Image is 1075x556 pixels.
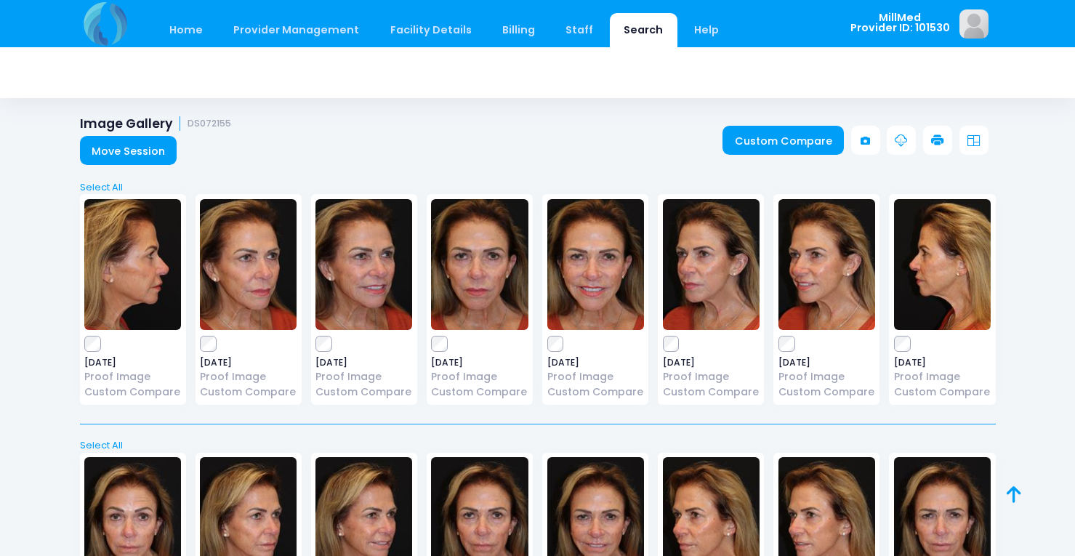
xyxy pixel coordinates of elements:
a: Move Session [80,136,177,165]
a: Search [610,13,677,47]
a: Custom Compare [778,384,875,400]
span: [DATE] [547,358,644,367]
a: Proof Image [778,369,875,384]
span: [DATE] [894,358,991,367]
a: Proof Image [894,369,991,384]
a: Proof Image [663,369,760,384]
a: Custom Compare [431,384,528,400]
a: Custom Compare [722,126,844,155]
span: [DATE] [84,358,181,367]
a: Facility Details [376,13,486,47]
a: Proof Image [315,369,412,384]
a: Proof Image [200,369,297,384]
img: image [315,199,412,330]
img: image [959,9,989,39]
span: MillMed Provider ID: 101530 [850,12,950,33]
a: Proof Image [84,369,181,384]
h1: Image Gallery [80,116,232,132]
img: image [431,199,528,330]
a: Select All [75,180,1000,195]
img: image [84,199,181,330]
a: Proof Image [431,369,528,384]
a: Staff [552,13,608,47]
a: Provider Management [220,13,374,47]
a: Proof Image [547,369,644,384]
img: image [200,199,297,330]
a: Select All [75,438,1000,453]
span: [DATE] [663,358,760,367]
a: Custom Compare [894,384,991,400]
span: [DATE] [431,358,528,367]
img: image [547,199,644,330]
a: Custom Compare [200,384,297,400]
span: [DATE] [315,358,412,367]
a: Help [680,13,733,47]
a: Custom Compare [315,384,412,400]
a: Custom Compare [663,384,760,400]
small: DS072155 [188,118,231,129]
a: Custom Compare [84,384,181,400]
img: image [778,199,875,330]
img: image [894,199,991,330]
img: image [663,199,760,330]
span: [DATE] [200,358,297,367]
a: Home [156,13,217,47]
a: Custom Compare [547,384,644,400]
span: [DATE] [778,358,875,367]
a: Billing [488,13,549,47]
